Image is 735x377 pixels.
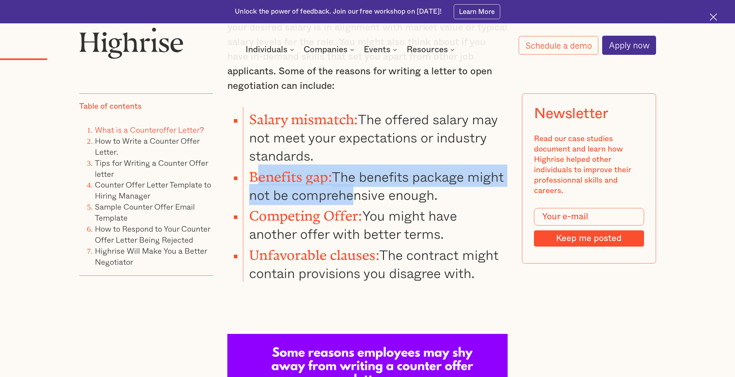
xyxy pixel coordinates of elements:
a: Apply now [602,36,656,55]
input: Your e-mail [534,208,644,225]
div: Individuals [246,46,287,54]
li: The benefits package might not be comprehensive enough. [243,164,508,204]
div: Individuals [246,46,296,54]
a: What is a Counteroffer Letter? [95,124,204,136]
img: Highrise logo [79,27,184,59]
strong: Unfavorable clauses: [249,247,379,256]
div: Resources [407,46,456,54]
strong: Competing Offer: [249,208,362,217]
div: Table of contents [79,102,142,112]
div: Companies [304,46,348,54]
form: Modal Form [534,208,644,247]
img: Cross icon [710,13,717,21]
div: Companies [304,46,356,54]
li: The offered salary may not meet your expectations or industry standards. [243,107,508,164]
strong: Salary mismatch: [249,112,358,120]
div: Resources [407,46,448,54]
li: You might have another offer with better terms. [243,203,508,243]
a: How to Respond to Your Counter Offer Letter Being Rejected [95,223,210,246]
div: Events [364,46,390,54]
div: Newsletter [534,105,608,122]
a: Sample Counter Offer Email Template [95,201,195,224]
div: Unlock the power of feedback. Join our free workshop on [DATE]! [235,7,442,17]
li: The contract might contain provisions you disagree with. [243,243,508,282]
input: Keep me posted [534,230,644,247]
a: Tips for Writing a Counter Offer letter [95,157,208,180]
a: Learn More [454,4,500,19]
a: Schedule a demo [519,36,598,55]
div: Read our case studies document and learn how Highrise helped other individuals to improve their p... [534,134,644,196]
a: Highrise Will Make You a Better Negotiator [95,245,207,268]
a: Counter Offer Letter Template to Hiring Manager [95,178,211,201]
div: Events [364,46,399,54]
a: How to Write a Counter Offer Letter. [95,135,199,158]
strong: Benefits gap: [249,169,332,178]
